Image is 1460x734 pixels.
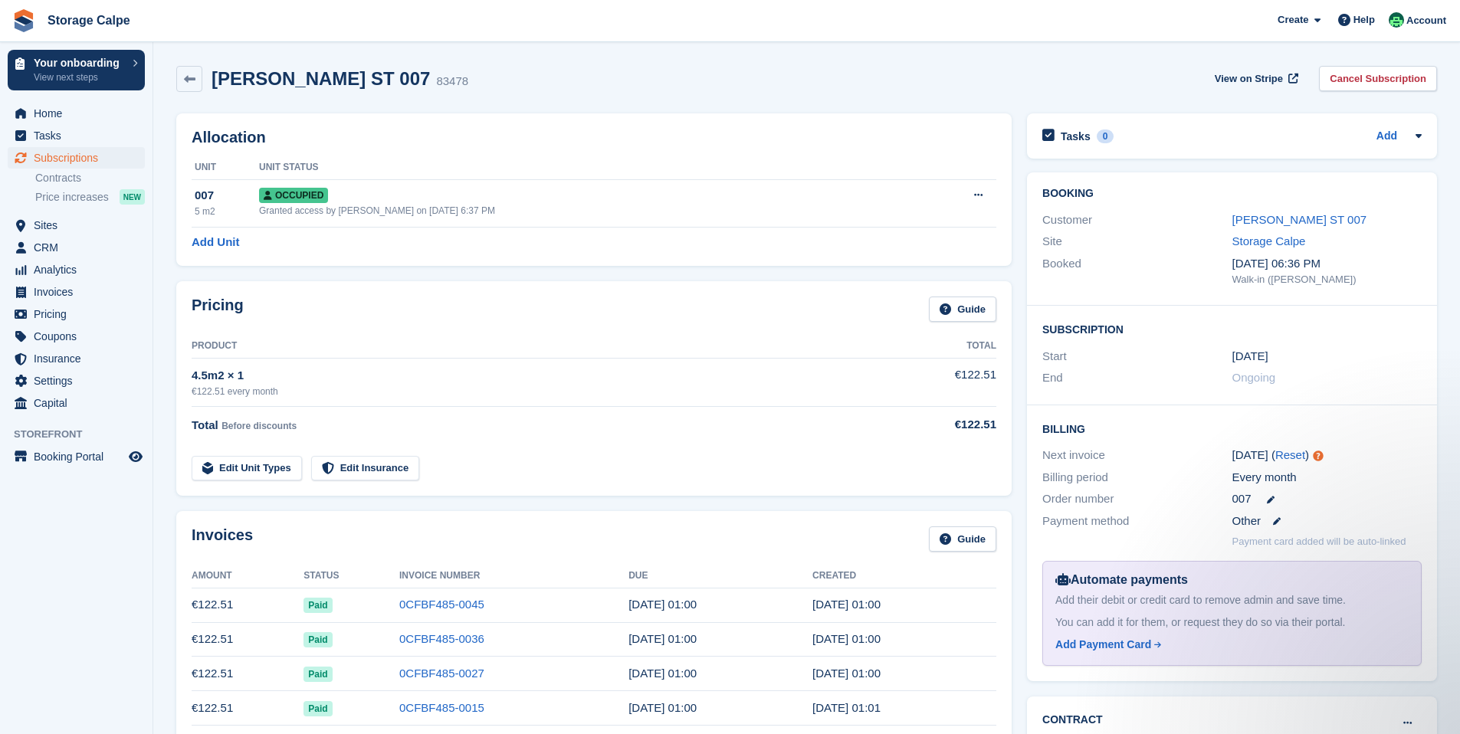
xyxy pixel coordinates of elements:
a: menu [8,326,145,347]
span: Before discounts [221,421,297,431]
span: Create [1278,12,1308,28]
a: menu [8,125,145,146]
span: Coupons [34,326,126,347]
time: 2025-09-22 23:00:40 UTC [812,598,881,611]
a: Your onboarding View next steps [8,50,145,90]
a: menu [8,281,145,303]
a: Cancel Subscription [1319,66,1437,91]
span: View on Stripe [1215,71,1283,87]
span: Help [1353,12,1375,28]
img: Calpe Storage [1389,12,1404,28]
p: Your onboarding [34,57,125,68]
h2: Pricing [192,297,244,322]
a: [PERSON_NAME] ST 007 [1232,213,1367,226]
a: menu [8,303,145,325]
span: Capital [34,392,126,414]
time: 2025-06-23 23:00:00 UTC [628,701,697,714]
th: Total [872,334,996,359]
a: View on Stripe [1209,66,1301,91]
div: NEW [120,189,145,205]
span: Total [192,418,218,431]
div: 5 m2 [195,205,259,218]
a: Storage Calpe [1232,234,1306,247]
h2: Subscription [1042,321,1422,336]
a: menu [8,446,145,467]
a: Storage Calpe [41,8,136,33]
span: Home [34,103,126,124]
span: Insurance [34,348,126,369]
div: 0 [1097,129,1114,143]
div: [DATE] ( ) [1232,447,1422,464]
th: Invoice Number [399,564,628,588]
a: Price increases NEW [35,188,145,205]
div: Site [1042,233,1232,251]
th: Status [303,564,399,588]
div: Customer [1042,211,1232,229]
div: 007 [195,187,259,205]
div: Add their debit or credit card to remove admin and save time. [1055,592,1409,608]
a: Guide [929,526,996,552]
a: 0CFBF485-0036 [399,632,484,645]
div: End [1042,369,1232,387]
div: Billing period [1042,469,1232,487]
span: Pricing [34,303,126,325]
a: Edit Unit Types [192,456,302,481]
th: Due [628,564,812,588]
h2: Contract [1042,712,1103,728]
time: 2025-08-22 23:00:59 UTC [812,632,881,645]
span: Booking Portal [34,446,126,467]
h2: [PERSON_NAME] ST 007 [212,68,430,89]
time: 2025-09-23 23:00:00 UTC [628,598,697,611]
h2: Booking [1042,188,1422,200]
a: Preview store [126,447,145,466]
a: 0CFBF485-0027 [399,667,484,680]
div: Walk-in ([PERSON_NAME]) [1232,272,1422,287]
span: Invoices [34,281,126,303]
a: 0CFBF485-0015 [399,701,484,714]
span: Paid [303,632,332,647]
time: 2025-07-22 23:00:48 UTC [812,667,881,680]
th: Unit Status [259,156,908,180]
span: Occupied [259,188,328,203]
th: Amount [192,564,303,588]
a: menu [8,370,145,392]
span: CRM [34,237,126,258]
td: €122.51 [192,657,303,691]
div: 83478 [436,73,468,90]
div: €122.51 every month [192,385,872,398]
span: Settings [34,370,126,392]
span: 007 [1232,490,1252,508]
a: Reset [1275,448,1305,461]
span: Analytics [34,259,126,280]
a: Guide [929,297,996,322]
div: Add Payment Card [1055,637,1151,653]
div: Start [1042,348,1232,365]
span: Paid [303,701,332,716]
span: Paid [303,667,332,682]
div: Tooltip anchor [1311,449,1325,463]
td: €122.51 [192,691,303,726]
a: Add [1376,128,1397,146]
a: Edit Insurance [311,456,420,481]
p: Payment card added will be auto-linked [1232,534,1406,549]
time: 2025-06-22 23:01:13 UTC [812,701,881,714]
a: Add Unit [192,234,239,251]
td: €122.51 [192,622,303,657]
span: Price increases [35,190,109,205]
span: Tasks [34,125,126,146]
span: Storefront [14,427,153,442]
a: menu [8,392,145,414]
h2: Billing [1042,421,1422,436]
a: menu [8,259,145,280]
a: menu [8,237,145,258]
th: Unit [192,156,259,180]
p: View next steps [34,70,125,84]
a: menu [8,103,145,124]
span: Paid [303,598,332,613]
div: [DATE] 06:36 PM [1232,255,1422,273]
a: Contracts [35,171,145,185]
div: Order number [1042,490,1232,508]
span: Subscriptions [34,147,126,169]
img: stora-icon-8386f47178a22dfd0bd8f6a31ec36ba5ce8667c1dd55bd0f319d3a0aa187defe.svg [12,9,35,32]
div: Automate payments [1055,571,1409,589]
